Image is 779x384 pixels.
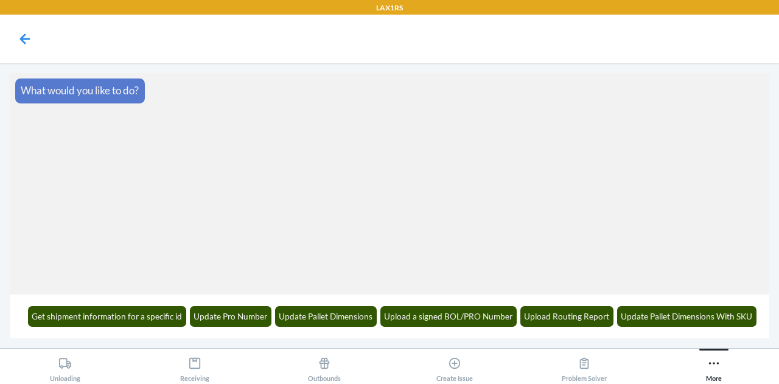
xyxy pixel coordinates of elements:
button: Upload Routing Report [520,306,614,327]
div: Problem Solver [562,352,607,382]
div: Outbounds [308,352,341,382]
button: Upload a signed BOL/PRO Number [380,306,517,327]
div: Unloading [50,352,80,382]
div: Create Issue [436,352,473,382]
button: Receiving [130,349,259,382]
p: LAX1RS [376,2,403,13]
button: Get shipment information for a specific id [28,306,187,327]
button: More [649,349,779,382]
button: Outbounds [260,349,389,382]
button: Update Pro Number [190,306,272,327]
button: Update Pallet Dimensions With SKU [617,306,757,327]
button: Problem Solver [519,349,649,382]
div: More [706,352,722,382]
button: Update Pallet Dimensions [275,306,377,327]
div: Receiving [180,352,209,382]
button: Create Issue [389,349,519,382]
p: What would you like to do? [21,83,139,99]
